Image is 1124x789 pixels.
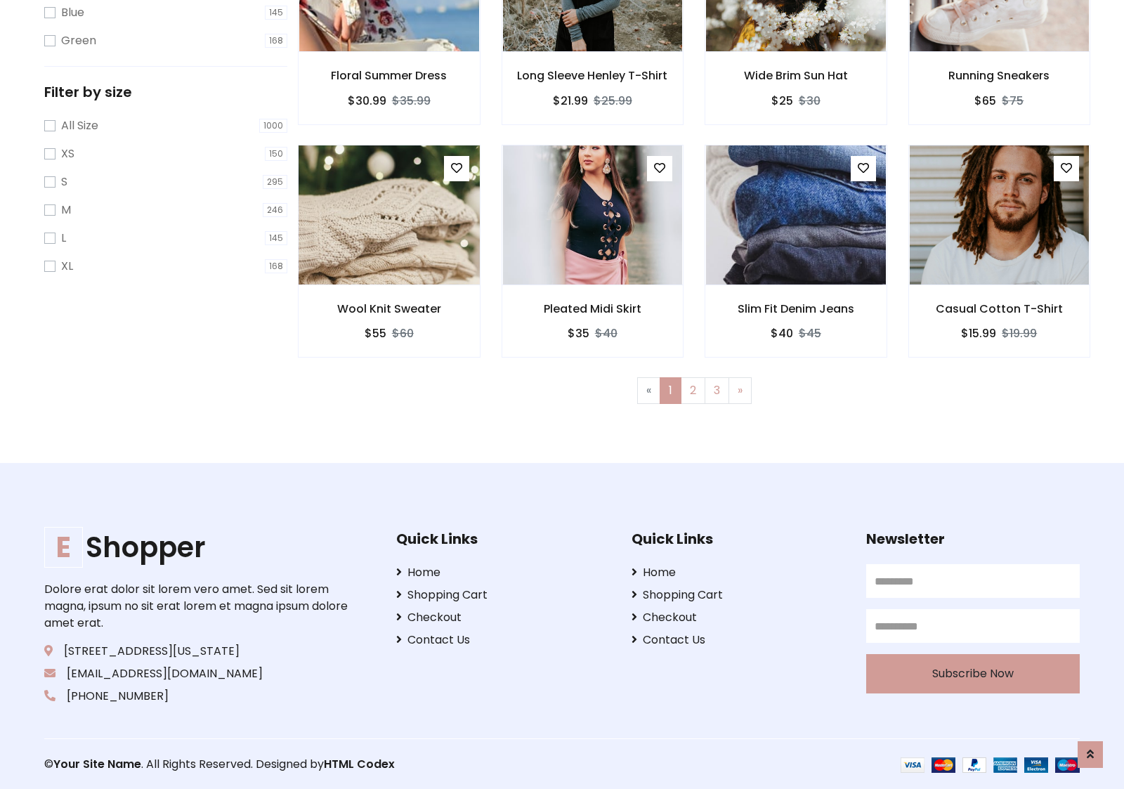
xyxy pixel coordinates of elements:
a: Home [396,564,610,581]
p: [PHONE_NUMBER] [44,688,352,705]
a: Shopping Cart [632,587,845,604]
h6: Casual Cotton T-Shirt [909,302,1090,315]
h1: Shopper [44,530,352,564]
a: 2 [681,377,705,404]
label: L [61,230,66,247]
a: Checkout [396,609,610,626]
h6: $15.99 [961,327,996,340]
span: 295 [263,175,287,189]
a: Contact Us [396,632,610,648]
label: Green [61,32,96,49]
h6: Wide Brim Sun Hat [705,69,887,82]
h6: $55 [365,327,386,340]
del: $75 [1002,93,1024,109]
del: $19.99 [1002,325,1037,341]
del: $40 [595,325,617,341]
label: S [61,174,67,190]
span: 145 [265,6,287,20]
p: Dolore erat dolor sit lorem vero amet. Sed sit lorem magna, ipsum no sit erat lorem et magna ipsu... [44,581,352,632]
h6: Long Sleeve Henley T-Shirt [502,69,684,82]
span: 150 [265,147,287,161]
del: $35.99 [392,93,431,109]
label: All Size [61,117,98,134]
a: Contact Us [632,632,845,648]
label: XS [61,145,74,162]
label: Blue [61,4,84,21]
span: E [44,527,83,568]
a: EShopper [44,530,352,564]
a: HTML Codex [324,756,395,772]
h5: Quick Links [632,530,845,547]
a: Your Site Name [53,756,141,772]
h5: Filter by size [44,84,287,100]
p: © . All Rights Reserved. Designed by [44,756,562,773]
span: » [738,382,743,398]
h5: Newsletter [866,530,1080,547]
a: 3 [705,377,729,404]
span: 1000 [259,119,287,133]
h6: Pleated Midi Skirt [502,302,684,315]
h6: $40 [771,327,793,340]
span: 145 [265,231,287,245]
a: Shopping Cart [396,587,610,604]
h6: Wool Knit Sweater [299,302,480,315]
h6: $30.99 [348,94,386,107]
h6: Floral Summer Dress [299,69,480,82]
a: Home [632,564,845,581]
span: 168 [265,259,287,273]
a: 1 [660,377,681,404]
h6: Slim Fit Denim Jeans [705,302,887,315]
a: Checkout [632,609,845,626]
a: Next [728,377,752,404]
span: 168 [265,34,287,48]
label: XL [61,258,73,275]
h6: $65 [974,94,996,107]
del: $30 [799,93,821,109]
del: $45 [799,325,821,341]
h6: $35 [568,327,589,340]
p: [EMAIL_ADDRESS][DOMAIN_NAME] [44,665,352,682]
h6: Running Sneakers [909,69,1090,82]
label: M [61,202,71,219]
del: $60 [392,325,414,341]
button: Subscribe Now [866,654,1080,693]
nav: Page navigation [308,377,1080,404]
p: [STREET_ADDRESS][US_STATE] [44,643,352,660]
h5: Quick Links [396,530,610,547]
del: $25.99 [594,93,632,109]
h6: $25 [771,94,793,107]
h6: $21.99 [553,94,588,107]
span: 246 [263,203,287,217]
